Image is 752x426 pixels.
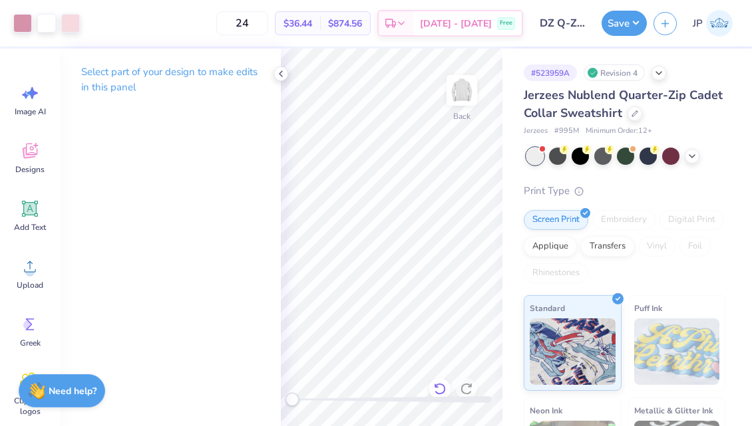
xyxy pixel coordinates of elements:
span: Add Text [14,222,46,233]
span: $874.56 [328,17,362,31]
a: JP [687,10,739,37]
span: Greek [20,338,41,348]
div: Embroidery [592,210,656,230]
span: Free [500,19,512,28]
div: Revision 4 [584,64,645,81]
strong: Need help? [49,385,96,397]
div: Foil [679,237,711,257]
div: Print Type [524,183,725,199]
span: Upload [17,280,43,290]
div: # 523959A [524,64,577,81]
span: Jerzees Nublend Quarter-Zip Cadet Collar Sweatshirt [524,87,723,121]
div: Screen Print [524,210,588,230]
span: Jerzees [524,126,548,137]
img: Jade Paneduro [706,10,733,37]
img: Puff Ink [634,318,720,385]
span: JP [693,16,703,31]
div: Digital Print [659,210,724,230]
span: $36.44 [283,17,312,31]
button: Save [602,11,647,36]
span: # 995M [554,126,579,137]
input: – – [216,11,268,35]
span: Image AI [15,106,46,117]
div: Rhinestones [524,263,588,283]
div: Accessibility label [285,393,299,406]
span: Standard [530,301,565,315]
div: Vinyl [638,237,675,257]
p: Select part of your design to make edits in this panel [81,64,260,95]
span: Neon Ink [530,403,562,417]
img: Back [449,77,475,104]
span: Minimum Order: 12 + [586,126,652,137]
img: Standard [530,318,616,385]
span: Puff Ink [634,301,662,315]
span: Designs [15,164,45,175]
div: Transfers [581,237,634,257]
span: [DATE] - [DATE] [420,17,492,31]
div: Applique [524,237,577,257]
input: Untitled Design [530,10,595,37]
span: Clipart & logos [8,395,52,417]
div: Back [453,110,470,122]
span: Metallic & Glitter Ink [634,403,713,417]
